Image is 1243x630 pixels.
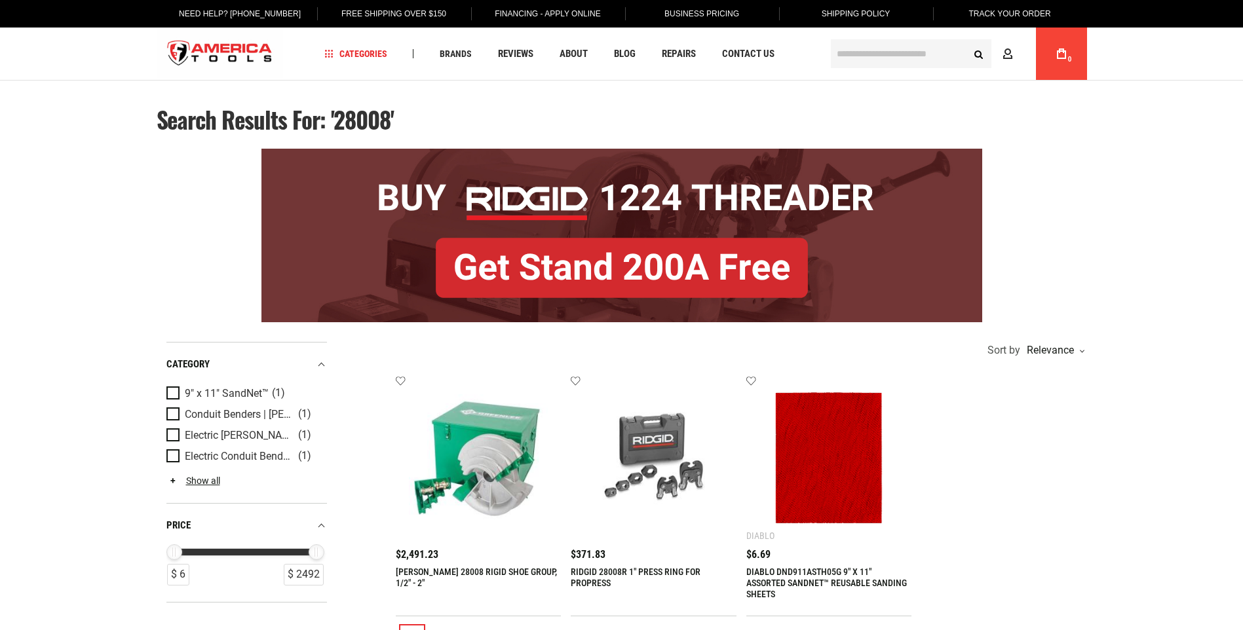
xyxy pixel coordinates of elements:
[656,45,702,63] a: Repairs
[966,41,991,66] button: Search
[166,428,324,443] a: Electric [PERSON_NAME] Accessories (1)
[746,566,907,599] a: DIABLO DND911ASTH05G 9" X 11" ASSORTED SANDNET™ REUSABLE SANDING SHEETS
[759,388,899,528] img: DIABLO DND911ASTH05G 9
[284,564,324,585] div: $ 2492
[554,45,594,63] a: About
[298,451,311,462] span: (1)
[662,49,696,59] span: Repairs
[396,566,557,588] a: [PERSON_NAME] 28008 RIGID SHOE GROUP, 1/2" - 2"
[614,49,636,59] span: Blog
[298,430,311,441] span: (1)
[261,149,982,322] img: BOGO: Buy RIDGID® 1224 Threader, Get Stand 200A Free!
[560,49,588,59] span: About
[584,388,723,528] img: RIDGID 28008R 1
[185,409,295,420] span: Conduit Benders | [PERSON_NAME] Tools
[571,566,700,588] a: RIDGID 28008R 1" PRESS RING FOR PROPRESS
[608,45,641,63] a: Blog
[167,564,189,585] div: $ 6
[746,530,774,541] div: Diablo
[1049,28,1074,80] a: 0
[492,45,539,63] a: Reviews
[166,517,327,534] div: price
[571,549,605,560] span: $371.83
[157,102,394,136] span: Search results for: '28008'
[498,49,533,59] span: Reviews
[272,388,285,399] span: (1)
[157,29,284,79] img: America Tools
[987,345,1020,356] span: Sort by
[166,386,324,401] a: 9" x 11" SandNet™ (1)
[261,149,982,158] a: BOGO: Buy RIDGID® 1224 Threader, Get Stand 200A Free!
[166,407,324,422] a: Conduit Benders | [PERSON_NAME] Tools (1)
[822,9,890,18] span: Shipping Policy
[409,388,548,528] img: GREENLEE 28008 RIGID SHOE GROUP, 1/2
[166,475,220,486] a: Show all
[324,49,387,58] span: Categories
[716,45,780,63] a: Contact Us
[746,549,771,560] span: $6.69
[396,549,438,560] span: $2,491.23
[722,49,774,59] span: Contact Us
[185,388,269,399] span: 9" x 11" SandNet™
[434,45,478,63] a: Brands
[1023,345,1084,356] div: Relevance
[298,409,311,420] span: (1)
[157,29,284,79] a: store logo
[166,449,324,464] a: Electric Conduit Benders | [PERSON_NAME] Tools (1)
[166,356,327,373] div: category
[318,45,393,63] a: Categories
[440,49,472,58] span: Brands
[185,430,295,441] span: Electric [PERSON_NAME] Accessories
[166,342,327,602] div: Product Filters
[185,451,295,462] span: Electric Conduit Benders | [PERSON_NAME] Tools
[1068,56,1072,63] span: 0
